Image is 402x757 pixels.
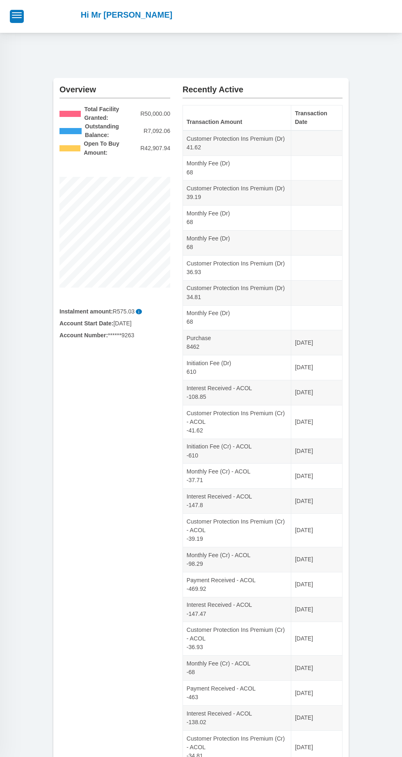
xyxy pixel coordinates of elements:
td: Customer Protection Ins Premium (Cr) - ACOL -36.93 [183,622,291,656]
td: [DATE] [291,597,343,622]
td: Interest Received - ACOL -147.47 [183,597,291,622]
td: Monthly Fee (Dr) 68 [183,305,291,330]
b: Instalment amount: [59,308,113,315]
td: Purchase 8462 [183,330,291,355]
td: Interest Received - ACOL -108.85 [183,380,291,405]
td: Initiation Fee (Dr) 610 [183,355,291,380]
td: Initiation Fee (Cr) - ACOL -610 [183,439,291,464]
td: [DATE] [291,514,343,547]
th: Transaction Amount [183,105,291,130]
td: Customer Protection Ins Premium (Cr) - ACOL -39.19 [183,514,291,547]
b: Account Start Date: [59,320,113,327]
span: i [136,309,142,314]
td: Customer Protection Ins Premium (Dr) 36.93 [183,255,291,280]
td: [DATE] [291,464,343,489]
td: Customer Protection Ins Premium (Dr) 41.62 [183,130,291,156]
b: Open To Buy Amount: [84,140,135,157]
h2: Overview [59,78,170,94]
td: [DATE] [291,656,343,681]
td: Monthly Fee (Dr) 68 [183,231,291,256]
div: [DATE] [53,319,176,328]
td: [DATE] [291,330,343,355]
h2: Hi Mr [PERSON_NAME] [81,10,172,20]
span: R42,907.94 [140,144,170,153]
td: [DATE] [291,681,343,706]
td: Monthly Fee (Cr) - ACOL -37.71 [183,464,291,489]
td: [DATE] [291,405,343,439]
td: [DATE] [291,439,343,464]
td: Monthly Fee (Cr) - ACOL -98.29 [183,547,291,572]
h2: Recently Active [183,78,343,94]
span: R7,092.06 [144,127,170,135]
b: Account Number: [59,332,108,338]
td: [DATE] [291,572,343,597]
td: Customer Protection Ins Premium (Cr) - ACOL -41.62 [183,405,291,439]
td: Monthly Fee (Dr) 68 [183,206,291,231]
td: Payment Received - ACOL -463 [183,681,291,706]
td: [DATE] [291,706,343,731]
td: Customer Protection Ins Premium (Dr) 34.81 [183,280,291,305]
td: Monthly Fee (Cr) - ACOL -68 [183,656,291,681]
td: [DATE] [291,547,343,572]
td: [DATE] [291,622,343,656]
td: [DATE] [291,380,343,405]
td: Interest Received - ACOL -147.8 [183,489,291,514]
td: Interest Received - ACOL -138.02 [183,706,291,731]
td: Payment Received - ACOL -469.92 [183,572,291,597]
b: Total Facility Granted: [84,105,137,122]
th: Transaction Date [291,105,343,130]
span: R50,000.00 [140,110,170,118]
td: Customer Protection Ins Premium (Dr) 39.19 [183,181,291,206]
div: R575.03 [59,307,170,316]
b: Outstanding Balance: [85,122,139,140]
td: Monthly Fee (Dr) 68 [183,156,291,181]
td: [DATE] [291,489,343,514]
td: [DATE] [291,355,343,380]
